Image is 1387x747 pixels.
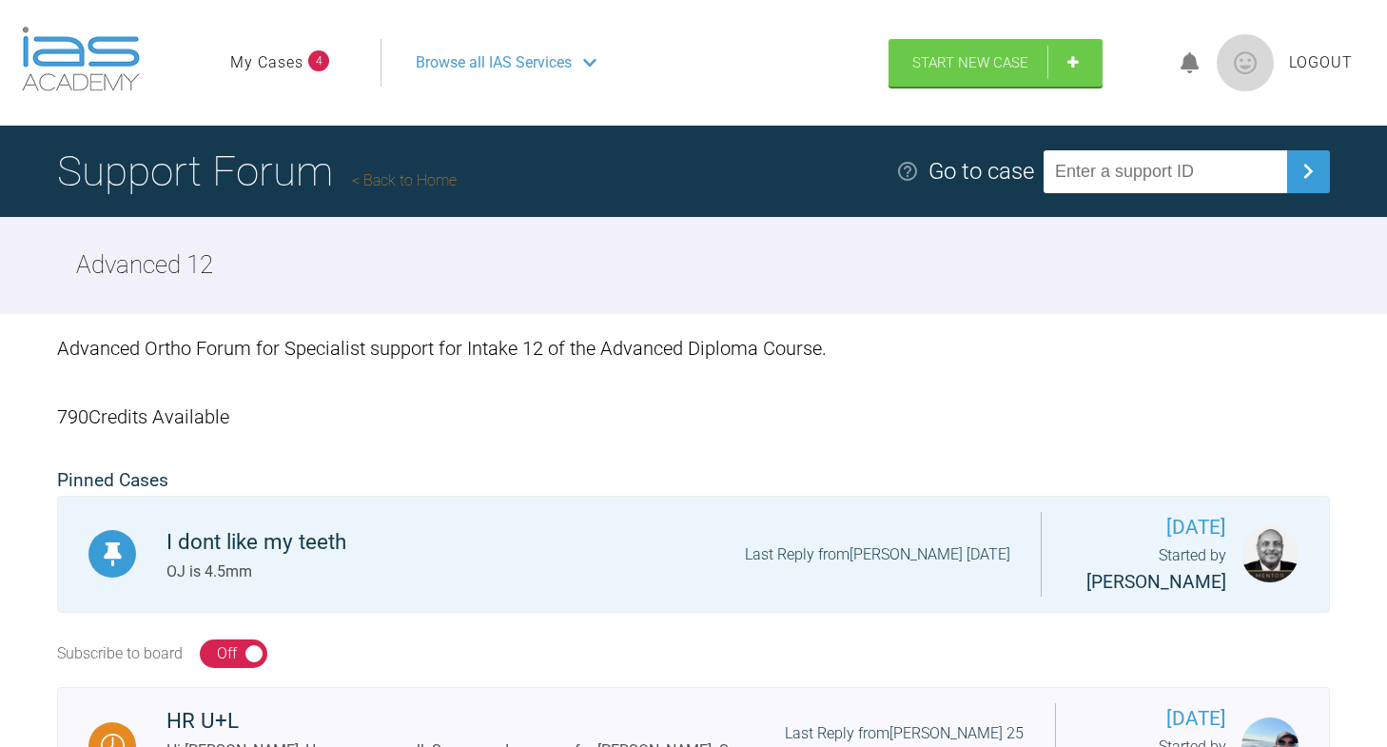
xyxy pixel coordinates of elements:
[889,39,1103,87] a: Start New Case
[1217,34,1274,91] img: profile.png
[352,171,457,189] a: Back to Home
[416,50,572,75] span: Browse all IAS Services
[57,466,1330,496] h2: Pinned Cases
[166,525,346,560] div: I dont like my teeth
[166,704,785,738] div: HR U+L
[57,138,457,205] h1: Support Forum
[928,153,1034,189] div: Go to case
[1086,703,1226,735] span: [DATE]
[1289,50,1353,75] a: Logout
[1044,150,1287,193] input: Enter a support ID
[1086,571,1226,593] span: [PERSON_NAME]
[912,54,1028,71] span: Start New Case
[1072,543,1226,597] div: Started by
[896,160,919,183] img: help.e70b9f3d.svg
[230,50,303,75] a: My Cases
[1072,512,1226,543] span: [DATE]
[76,246,213,285] h2: Advanced 12
[57,496,1330,614] a: PinnedI dont like my teethOJ is 4.5mmLast Reply from[PERSON_NAME] [DATE][DATE]Started by [PERSON_...
[101,542,125,566] img: Pinned
[57,641,183,666] div: Subscribe to board
[745,542,1010,567] div: Last Reply from [PERSON_NAME] [DATE]
[22,27,140,91] img: logo-light.3e3ef733.png
[57,314,1330,383] div: Advanced Ortho Forum for Specialist support for Intake 12 of the Advanced Diploma Course.
[217,641,237,666] div: Off
[57,383,1330,451] div: 790 Credits Available
[1293,156,1323,187] img: chevronRight.28bd32b0.svg
[308,50,329,71] span: 4
[1241,525,1299,582] img: Utpalendu Bose
[166,560,346,584] div: OJ is 4.5mm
